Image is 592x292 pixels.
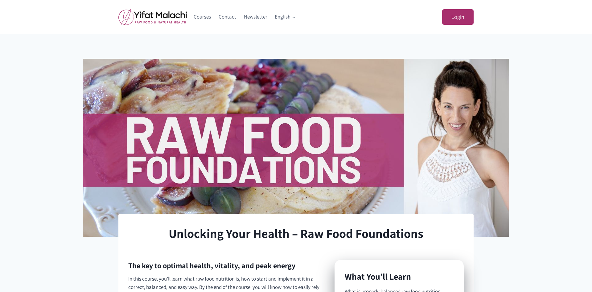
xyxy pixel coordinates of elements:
a: Login [442,9,474,25]
a: Courses [190,10,215,24]
span: English [275,13,296,21]
a: Contact [215,10,240,24]
h1: Unlocking Your Health – Raw Food Foundations [128,224,464,243]
a: Newsletter [240,10,271,24]
h3: The key to optimal health, vitality, and peak energy [128,260,295,271]
nav: Primary [190,10,300,24]
a: English [271,10,300,24]
h2: What You’ll Learn [345,270,454,283]
img: yifat_logo41_en.png [118,9,187,25]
